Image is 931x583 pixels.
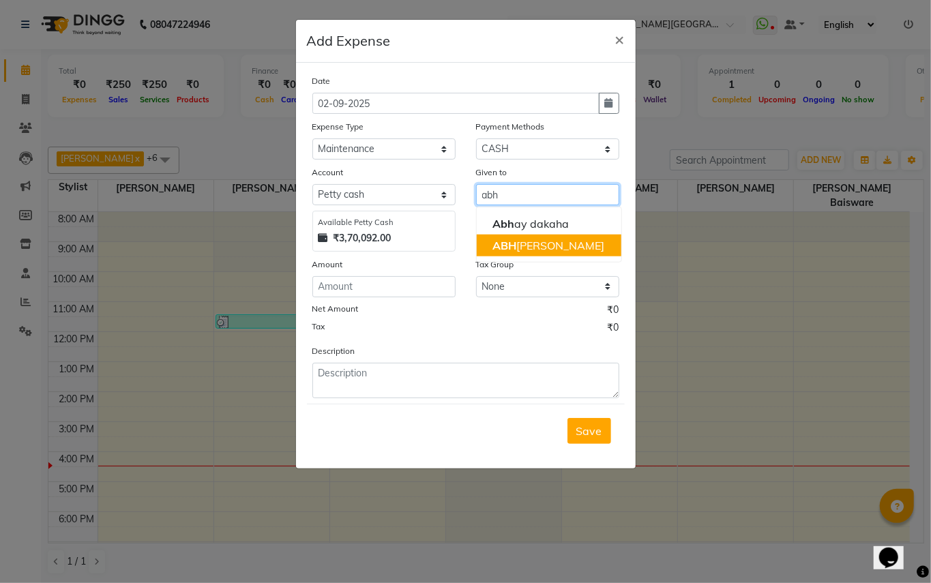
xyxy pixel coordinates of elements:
[312,345,355,357] label: Description
[312,276,456,297] input: Amount
[567,418,611,444] button: Save
[312,303,359,315] label: Net Amount
[608,303,619,320] span: ₹0
[576,424,602,438] span: Save
[312,320,325,333] label: Tax
[476,121,545,133] label: Payment Methods
[312,166,344,179] label: Account
[312,121,364,133] label: Expense Type
[492,239,604,252] ngb-highlight: [PERSON_NAME]
[334,231,391,245] strong: ₹3,70,092.00
[312,258,343,271] label: Amount
[476,184,619,205] input: Given to
[476,258,514,271] label: Tax Group
[476,166,507,179] label: Given to
[492,239,516,252] span: ABH
[874,528,917,569] iframe: chat widget
[492,217,569,230] ngb-highlight: ay dakaha
[312,75,331,87] label: Date
[307,31,391,51] h5: Add Expense
[604,20,636,58] button: Close
[319,217,449,228] div: Available Petty Cash
[608,320,619,338] span: ₹0
[492,217,514,230] span: Abh
[615,29,625,49] span: ×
